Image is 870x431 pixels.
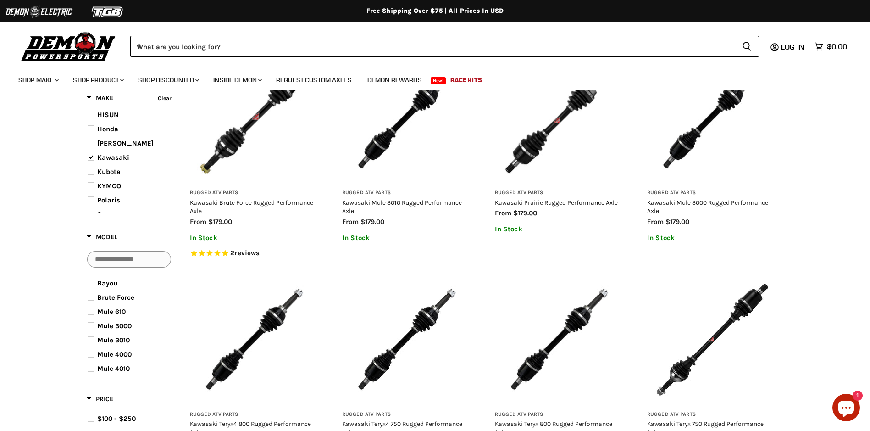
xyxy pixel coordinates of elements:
[97,336,130,344] span: Mule 3010
[647,411,777,418] h3: Rugged ATV Parts
[735,36,759,57] button: Search
[208,218,232,226] span: $179.00
[97,125,118,133] span: Honda
[495,53,625,183] img: Kawasaki Prairie Rugged Performance Axle
[97,182,121,190] span: KYMCO
[342,234,472,242] p: In Stock
[68,7,802,15] div: Free Shipping Over $75 | All Prices In USD
[665,218,689,226] span: $179.00
[647,53,777,183] img: Kawasaki Mule 3000 Rugged Performance Axle
[190,218,206,226] span: from
[190,234,320,242] p: In Stock
[647,190,777,196] h3: Rugged ATV Parts
[190,199,313,214] a: Kawasaki Brute Force Rugged Performance Axle
[97,153,129,162] span: Kawasaki
[97,139,154,147] span: [PERSON_NAME]
[130,36,759,57] form: Product
[269,71,359,90] a: Request Custom Axles
[827,42,847,51] span: $0.00
[190,190,320,196] h3: Rugged ATV Parts
[777,43,810,51] a: Log in
[234,249,260,257] span: reviews
[495,209,511,217] span: from
[87,233,117,244] button: Filter by Model
[360,218,384,226] span: $179.00
[97,364,130,373] span: Mule 4010
[97,168,121,176] span: Kubota
[230,249,260,257] span: 2 reviews
[97,350,132,358] span: Mule 4000
[97,111,119,119] span: HISUN
[97,210,122,218] span: Segway
[342,218,359,226] span: from
[647,218,664,226] span: from
[97,293,134,302] span: Brute Force
[342,274,472,404] img: Kawasaki Teryx4 750 Rugged Performance Axle
[155,93,172,106] button: Clear filter by Make
[431,77,446,84] span: New!
[190,411,320,418] h3: Rugged ATV Parts
[87,395,113,406] button: Filter by Price
[495,274,625,404] img: Kawasaki Teryx 800 Rugged Performance Axle
[87,94,113,105] button: Filter by Make
[647,234,777,242] p: In Stock
[97,308,126,316] span: Mule 610
[360,71,429,90] a: Demon Rewards
[131,71,205,90] a: Shop Discounted
[190,53,320,183] img: Kawasaki Brute Force Rugged Performance Axle
[647,274,777,404] img: Kawasaki Teryx 750 Rugged Performance Axle
[781,42,804,51] span: Log in
[11,71,64,90] a: Shop Make
[495,199,618,206] a: Kawasaki Prairie Rugged Performance Axle
[810,40,852,53] a: $0.00
[342,199,462,214] a: Kawasaki Mule 3010 Rugged Performance Axle
[66,71,129,90] a: Shop Product
[130,36,735,57] input: When autocomplete results are available use up and down arrows to review and enter to select
[443,71,489,90] a: Race Kits
[190,274,320,404] img: Kawasaki Teryx4 800 Rugged Performance Axle
[97,414,136,423] span: $100 - $250
[73,3,142,21] img: TGB Logo 2
[97,322,132,330] span: Mule 3000
[87,233,117,241] span: Model
[495,411,625,418] h3: Rugged ATV Parts
[513,209,537,217] span: $179.00
[190,249,320,258] span: Rated 5.0 out of 5 stars 2 reviews
[830,394,863,424] inbox-online-store-chat: Shopify online store chat
[495,190,625,196] h3: Rugged ATV Parts
[87,251,171,268] input: Search Options
[87,94,113,102] span: Make
[11,67,845,90] ul: Main menu
[206,71,267,90] a: Inside Demon
[342,411,472,418] h3: Rugged ATV Parts
[97,196,120,204] span: Polaris
[495,225,625,233] p: In Stock
[97,279,117,287] span: Bayou
[5,3,73,21] img: Demon Electric Logo 2
[647,199,768,214] a: Kawasaki Mule 3000 Rugged Performance Axle
[342,190,472,196] h3: Rugged ATV Parts
[18,30,119,62] img: Demon Powersports
[342,53,472,183] img: Kawasaki Mule 3010 Rugged Performance Axle
[87,395,113,403] span: Price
